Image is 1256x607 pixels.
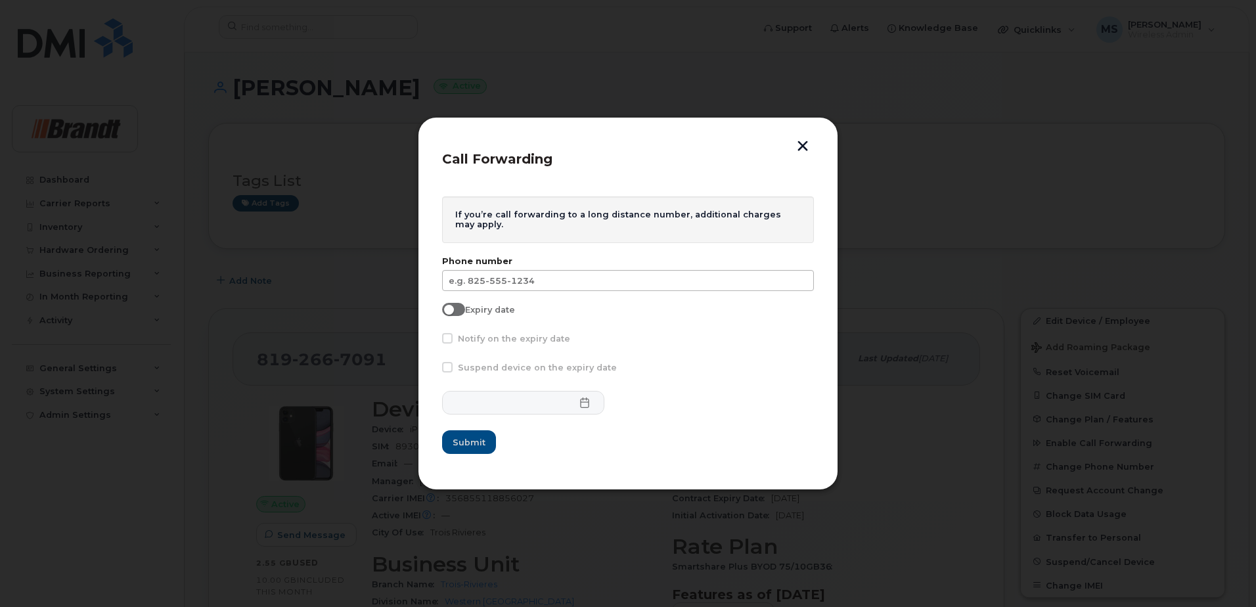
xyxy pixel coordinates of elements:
input: Expiry date [442,303,453,313]
span: Submit [453,436,485,449]
span: Expiry date [465,305,515,315]
div: If you’re call forwarding to a long distance number, additional charges may apply. [442,196,814,243]
input: e.g. 825-555-1234 [442,270,814,291]
span: Call Forwarding [442,151,552,167]
label: Phone number [442,256,814,266]
button: Submit [442,430,496,454]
